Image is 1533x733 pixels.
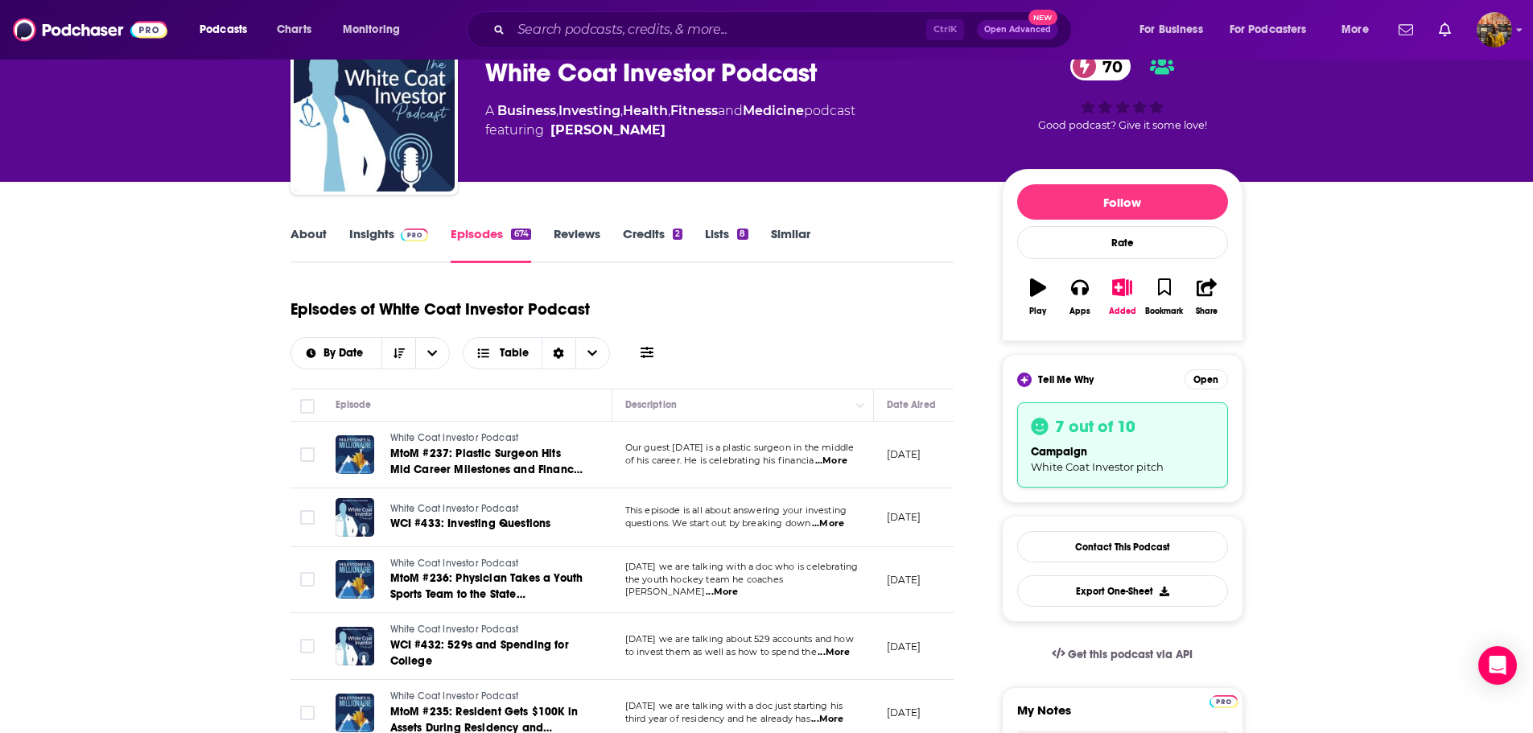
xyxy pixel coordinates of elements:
[1219,17,1330,43] button: open menu
[1230,19,1307,41] span: For Podcasters
[277,19,311,41] span: Charts
[266,17,321,43] a: Charts
[390,637,583,669] a: WCI #432: 529s and Spending for College
[625,517,811,529] span: questions. We start out by breaking down
[625,561,859,572] span: [DATE] we are talking with a doc who is celebrating
[1341,19,1369,41] span: More
[811,713,843,726] span: ...More
[1070,52,1131,80] a: 70
[1031,445,1087,459] span: campaign
[332,17,421,43] button: open menu
[390,447,583,492] span: MtoM #237: Plastic Surgeon Hits Mid Career Milestones and Finance 101: The Debt Dilemma for Dentists
[390,570,583,603] a: MtoM #236: Physician Takes a Youth Sports Team to the State Championship and Finance 101: Sequenc...
[558,103,620,118] a: Investing
[1029,307,1046,316] div: Play
[1038,119,1207,131] span: Good podcast? Give it some love!
[1185,369,1228,389] button: Open
[390,503,519,514] span: White Coat Investor Podcast
[485,121,855,140] span: featuring
[815,455,847,467] span: ...More
[390,690,519,702] span: White Coat Investor Podcast
[1478,646,1517,685] div: Open Intercom Messenger
[1330,17,1389,43] button: open menu
[1210,695,1238,708] img: Podchaser Pro
[1038,373,1094,386] span: Tell Me Why
[390,638,569,668] span: WCI #432: 529s and Spending for College
[1039,635,1206,674] a: Get this podcast via API
[300,572,315,587] span: Toggle select row
[485,101,855,140] div: A podcast
[887,395,936,414] div: Date Aired
[1068,648,1193,661] span: Get this podcast via API
[554,226,600,263] a: Reviews
[851,396,870,415] button: Column Actions
[300,706,315,720] span: Toggle select row
[511,17,926,43] input: Search podcasts, credits, & more...
[625,395,677,414] div: Description
[300,510,315,525] span: Toggle select row
[1139,19,1203,41] span: For Business
[556,103,558,118] span: ,
[812,517,844,530] span: ...More
[300,639,315,653] span: Toggle select row
[500,348,529,359] span: Table
[743,103,804,118] a: Medicine
[1069,307,1090,316] div: Apps
[818,646,850,659] span: ...More
[451,226,530,263] a: Episodes674
[482,11,1087,48] div: Search podcasts, credits, & more...
[625,633,854,644] span: [DATE] we are talking about 529 accounts and how
[625,713,810,724] span: third year of residency and he already has
[1145,307,1183,316] div: Bookmark
[200,19,247,41] span: Podcasts
[463,337,610,369] h2: Choose View
[625,504,847,516] span: This episode is all about answering your investing
[390,558,519,569] span: White Coat Investor Podcast
[1031,460,1164,473] span: White Coat Investor pitch
[1017,226,1228,259] div: Rate
[390,502,582,517] a: White Coat Investor Podcast
[390,571,583,633] span: MtoM #236: Physician Takes a Youth Sports Team to the State Championship and Finance 101: Sequenc...
[294,31,455,191] img: White Coat Investor Podcast
[1432,16,1457,43] a: Show notifications dropdown
[497,103,556,118] a: Business
[381,338,415,369] button: Sort Direction
[718,103,743,118] span: and
[668,103,670,118] span: ,
[1017,531,1228,562] a: Contact This Podcast
[291,226,327,263] a: About
[13,14,167,45] img: Podchaser - Follow, Share and Rate Podcasts
[401,229,429,241] img: Podchaser Pro
[706,586,738,599] span: ...More
[887,510,921,524] p: [DATE]
[1017,184,1228,220] button: Follow
[415,338,449,369] button: open menu
[984,26,1051,34] span: Open Advanced
[1144,268,1185,326] button: Bookmark
[625,455,814,466] span: of his career. He is celebrating his financia
[390,516,582,532] a: WCI #433: Investing Questions
[291,337,451,369] h2: Choose List sort
[542,338,575,369] div: Sort Direction
[1059,268,1101,326] button: Apps
[349,226,429,263] a: InsightsPodchaser Pro
[670,103,718,118] a: Fitness
[336,395,372,414] div: Episode
[390,446,583,478] a: MtoM #237: Plastic Surgeon Hits Mid Career Milestones and Finance 101: The Debt Dilemma for Dentists
[1002,42,1243,142] div: 70Good podcast? Give it some love!
[1017,575,1228,607] button: Export One-Sheet
[620,103,623,118] span: ,
[291,299,590,319] h1: Episodes of White Coat Investor Podcast
[323,348,369,359] span: By Date
[343,19,400,41] span: Monitoring
[1392,16,1420,43] a: Show notifications dropdown
[390,432,519,443] span: White Coat Investor Podcast
[1185,268,1227,326] button: Share
[977,20,1058,39] button: Open AdvancedNew
[390,624,519,635] span: White Coat Investor Podcast
[673,229,682,240] div: 2
[737,229,748,240] div: 8
[1477,12,1512,47] img: User Profile
[625,442,855,453] span: Our guest [DATE] is a plastic surgeon in the middle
